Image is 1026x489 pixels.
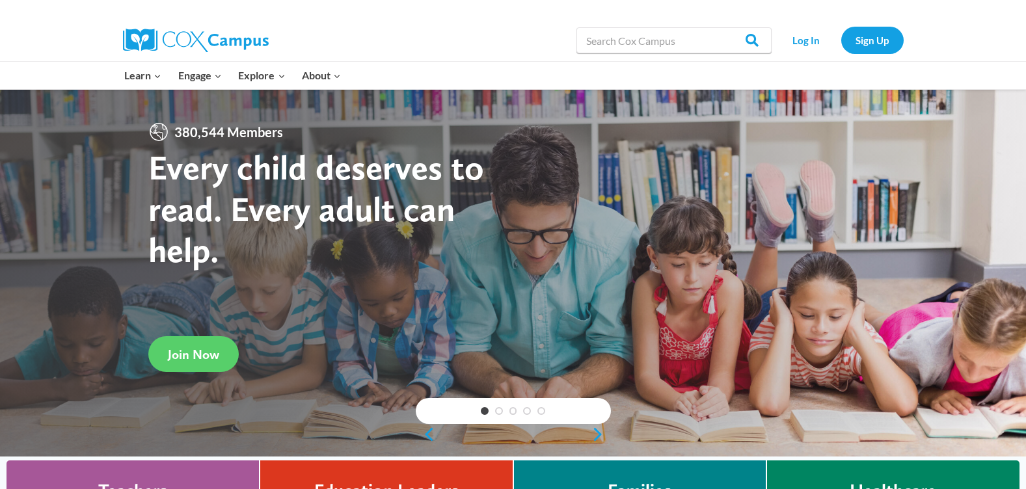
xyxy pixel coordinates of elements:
a: Log In [778,27,835,53]
span: 380,544 Members [169,122,288,142]
a: 4 [523,407,531,415]
a: 1 [481,407,489,415]
a: 3 [509,407,517,415]
div: content slider buttons [416,421,611,447]
nav: Primary Navigation [116,62,349,89]
a: next [591,427,611,442]
span: Engage [178,67,222,84]
a: 5 [537,407,545,415]
span: Explore [238,67,285,84]
strong: Every child deserves to read. Every adult can help. [148,146,484,271]
span: Join Now [168,347,219,362]
a: Join Now [148,336,239,372]
nav: Secondary Navigation [778,27,904,53]
a: Sign Up [841,27,904,53]
span: Learn [124,67,161,84]
img: Cox Campus [123,29,269,52]
span: About [302,67,341,84]
a: previous [416,427,435,442]
input: Search Cox Campus [576,27,772,53]
a: 2 [495,407,503,415]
